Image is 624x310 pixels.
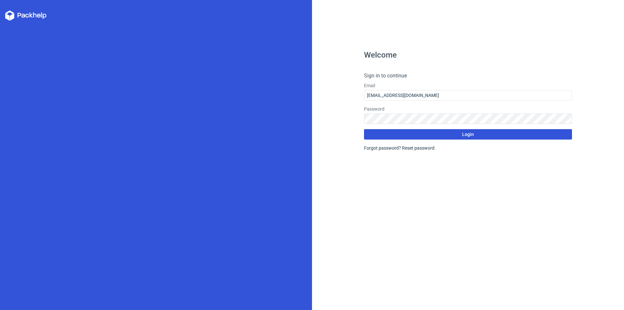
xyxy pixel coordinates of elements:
h1: Welcome [364,51,572,59]
div: Forgot password? [364,145,572,151]
label: Password [364,106,572,112]
span: Login [462,132,474,137]
h4: Sign in to continue [364,72,572,80]
label: Email [364,82,572,89]
button: Login [364,129,572,140]
a: Reset password [402,145,435,151]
